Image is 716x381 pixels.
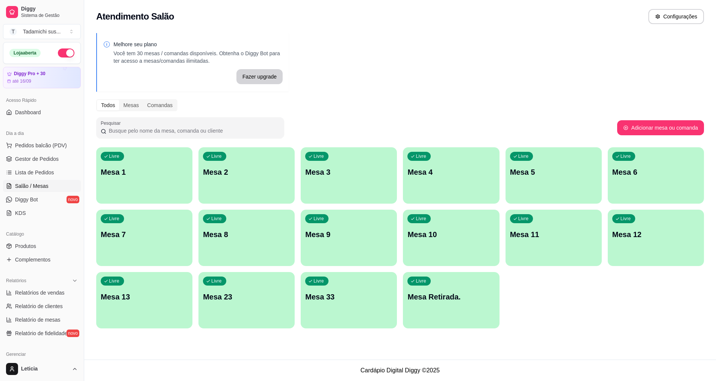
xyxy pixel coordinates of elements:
[21,6,78,12] span: Diggy
[97,100,119,110] div: Todos
[506,147,602,204] button: LivreMesa 5
[3,67,81,88] a: Diggy Pro + 30até 16/09
[15,109,41,116] span: Dashboard
[101,120,123,126] label: Pesquisar
[3,314,81,326] a: Relatório de mesas
[621,153,631,159] p: Livre
[12,78,31,84] article: até 16/09
[3,194,81,206] a: Diggy Botnovo
[3,254,81,266] a: Complementos
[15,302,63,310] span: Relatório de clientes
[612,229,699,240] p: Mesa 12
[211,278,222,284] p: Livre
[3,360,81,378] button: Leticia
[15,242,36,250] span: Produtos
[96,147,192,204] button: LivreMesa 1
[101,229,188,240] p: Mesa 7
[3,287,81,299] a: Relatórios de vendas
[608,147,704,204] button: LivreMesa 6
[21,366,69,372] span: Leticia
[3,180,81,192] a: Salão / Mesas
[510,229,597,240] p: Mesa 11
[3,106,81,118] a: Dashboard
[313,278,324,284] p: Livre
[621,216,631,222] p: Livre
[407,292,495,302] p: Mesa Retirada.
[407,229,495,240] p: Mesa 10
[84,360,716,381] footer: Cardápio Digital Diggy © 2025
[109,153,120,159] p: Livre
[301,147,397,204] button: LivreMesa 3
[3,139,81,151] button: Pedidos balcão (PDV)
[313,153,324,159] p: Livre
[403,147,499,204] button: LivreMesa 4
[203,167,290,177] p: Mesa 2
[58,48,74,57] button: Alterar Status
[506,210,602,266] button: LivreMesa 11
[114,41,283,48] p: Melhore seu plano
[203,292,290,302] p: Mesa 23
[101,167,188,177] p: Mesa 1
[198,147,295,204] button: LivreMesa 2
[3,228,81,240] div: Catálogo
[101,292,188,302] p: Mesa 13
[15,196,38,203] span: Diggy Bot
[96,272,192,328] button: LivreMesa 13
[3,207,81,219] a: KDS
[617,120,704,135] button: Adicionar mesa ou comanda
[305,229,392,240] p: Mesa 9
[15,142,67,149] span: Pedidos balcão (PDV)
[15,182,48,190] span: Salão / Mesas
[407,167,495,177] p: Mesa 4
[305,292,392,302] p: Mesa 33
[3,300,81,312] a: Relatório de clientes
[648,9,704,24] button: Configurações
[403,210,499,266] button: LivreMesa 10
[3,348,81,360] div: Gerenciar
[143,100,177,110] div: Comandas
[15,256,50,263] span: Complementos
[21,12,78,18] span: Sistema de Gestão
[211,216,222,222] p: Livre
[96,210,192,266] button: LivreMesa 7
[313,216,324,222] p: Livre
[23,28,61,35] div: Tadamichi sus ...
[612,167,699,177] p: Mesa 6
[236,69,283,84] a: Fazer upgrade
[3,240,81,252] a: Produtos
[3,327,81,339] a: Relatório de fidelidadenovo
[416,216,426,222] p: Livre
[518,216,529,222] p: Livre
[119,100,143,110] div: Mesas
[15,209,26,217] span: KDS
[15,289,65,296] span: Relatórios de vendas
[114,50,283,65] p: Você tem 30 mesas / comandas disponíveis. Obtenha o Diggy Bot para ter acesso a mesas/comandas il...
[3,166,81,178] a: Lista de Pedidos
[203,229,290,240] p: Mesa 8
[3,94,81,106] div: Acesso Rápido
[3,127,81,139] div: Dia a dia
[416,153,426,159] p: Livre
[109,278,120,284] p: Livre
[608,210,704,266] button: LivreMesa 12
[15,169,54,176] span: Lista de Pedidos
[301,272,397,328] button: LivreMesa 33
[301,210,397,266] button: LivreMesa 9
[198,210,295,266] button: LivreMesa 8
[109,216,120,222] p: Livre
[518,153,529,159] p: Livre
[198,272,295,328] button: LivreMesa 23
[403,272,499,328] button: LivreMesa Retirada.
[96,11,174,23] h2: Atendimento Salão
[510,167,597,177] p: Mesa 5
[9,49,41,57] div: Loja aberta
[416,278,426,284] p: Livre
[305,167,392,177] p: Mesa 3
[3,24,81,39] button: Select a team
[15,330,67,337] span: Relatório de fidelidade
[3,3,81,21] a: DiggySistema de Gestão
[14,71,45,77] article: Diggy Pro + 30
[211,153,222,159] p: Livre
[6,278,26,284] span: Relatórios
[15,316,61,324] span: Relatório de mesas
